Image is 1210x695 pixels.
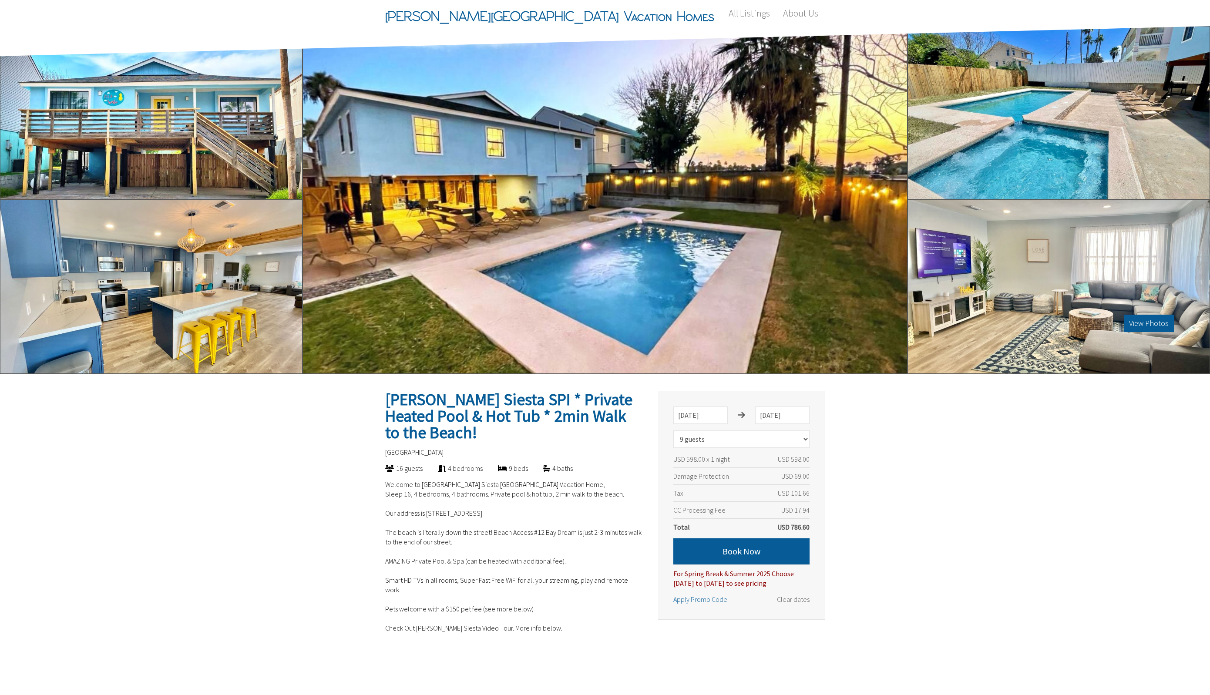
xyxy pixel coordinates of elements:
span: USD 69.00 [781,471,810,481]
div: 16 guests [370,463,423,473]
span: USD 598.00 x 1 night [673,455,729,463]
div: 4 baths [528,463,573,473]
h2: [PERSON_NAME] Siesta SPI * Private Heated Pool & Hot Tub * 2min Walk to the Beach! [385,391,643,441]
input: Check-out [755,406,810,424]
span: CC Processing Fee [673,506,726,514]
span: USD 17.94 [781,505,810,515]
span: Apply Promo Code [673,595,727,604]
span: USD 786.60 [777,522,810,532]
div: For Spring Break & Summer 2025 Choose [DATE] to [DATE] to see pricing [673,564,810,588]
span: [PERSON_NAME][GEOGRAPHIC_DATA] Vacation Homes [385,3,714,29]
span: Tax [673,489,683,497]
input: Check-in [673,406,728,424]
button: Book Now [673,538,810,564]
button: View Photos [1124,315,1174,332]
span: [GEOGRAPHIC_DATA] [385,448,444,457]
div: 9 beds [483,463,528,473]
div: 4 bedrooms [423,463,483,473]
span: Total [673,523,690,531]
span: USD 101.66 [778,488,810,498]
span: Damage Protection [673,472,729,480]
span: USD 598.00 [778,454,810,464]
span: Clear dates [777,595,810,604]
